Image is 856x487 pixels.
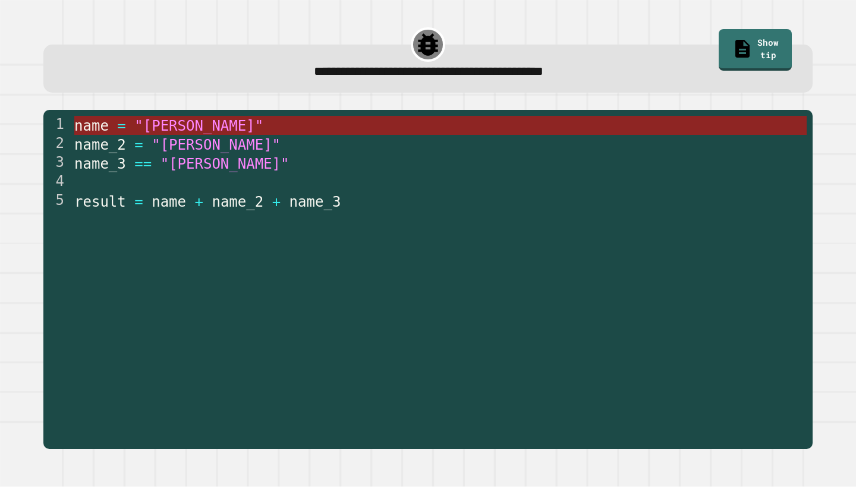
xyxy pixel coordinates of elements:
[43,116,72,135] div: 1
[212,194,264,210] span: name_2
[719,29,791,71] a: Show tip
[134,156,152,172] span: ==
[134,137,143,153] span: =
[74,118,109,134] span: name
[134,194,143,210] span: =
[74,156,126,172] span: name_3
[118,118,126,134] span: =
[134,118,263,134] span: "[PERSON_NAME]"
[160,156,289,172] span: "[PERSON_NAME]"
[152,194,186,210] span: name
[289,194,341,210] span: name_3
[43,173,72,192] div: 4
[43,192,72,211] div: 5
[74,137,126,153] span: name_2
[195,194,203,210] span: +
[43,154,72,173] div: 3
[74,194,126,210] span: result
[152,137,281,153] span: "[PERSON_NAME]"
[272,194,281,210] span: +
[43,135,72,154] div: 2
